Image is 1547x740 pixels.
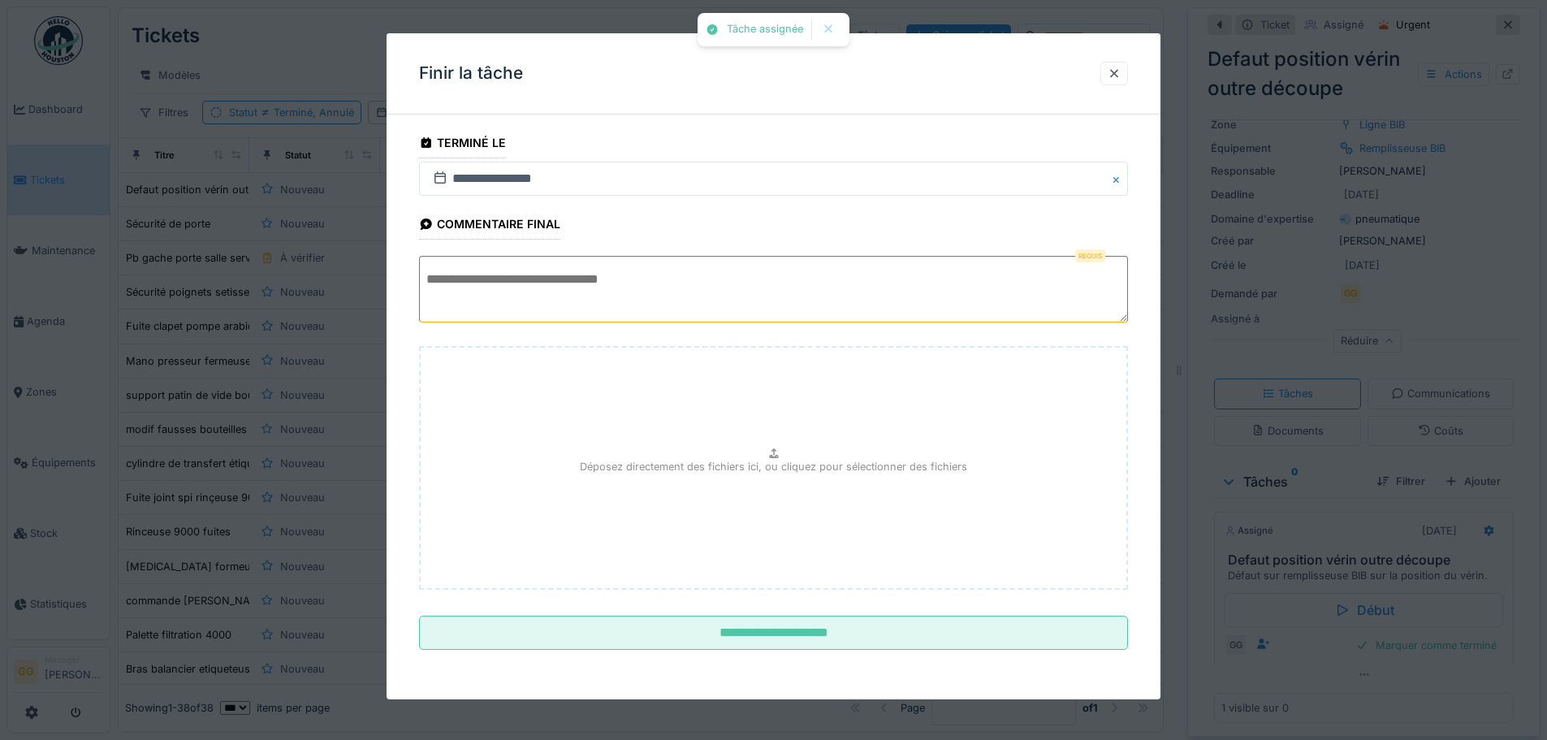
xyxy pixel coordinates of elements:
div: Tâche assignée [727,23,803,37]
button: Close [1110,162,1128,196]
h3: Finir la tâche [419,63,523,84]
div: Terminé le [419,131,506,158]
p: Déposez directement des fichiers ici, ou cliquez pour sélectionner des fichiers [580,459,967,474]
div: Requis [1075,249,1105,262]
div: Commentaire final [419,212,560,240]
